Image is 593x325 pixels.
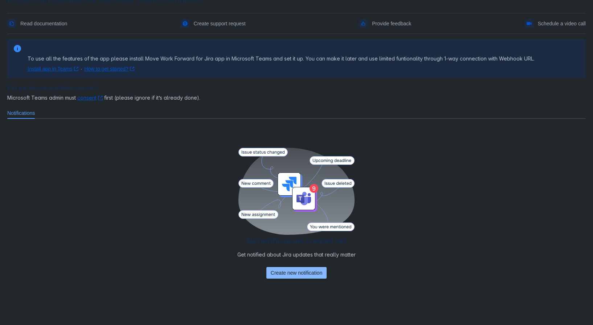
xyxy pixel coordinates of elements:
span: Schedule a video call [538,18,586,29]
a: Create support request [181,18,246,29]
a: Read documentation [7,18,67,29]
span: Microsoft Teams admin must first (please ignore if it’s already done). [7,94,586,101]
a: Install app in Teams [28,65,78,72]
p: To use all the features of the app please install Move Work Forward for Jira app in Microsoft Tea... [28,55,535,62]
h4: Bot permissions admin consent [7,84,586,91]
span: Provide feedback [372,18,411,29]
span: Create support request [194,18,246,29]
h2: Please read before you start [28,45,535,52]
span: feedback [360,21,366,26]
span: videoCall [526,21,532,26]
h4: No notifications created yet [237,237,356,245]
a: Provide feedback [359,18,411,29]
a: Schedule a video call [525,18,586,29]
span: Notifications [7,109,35,117]
span: Read documentation [20,18,67,29]
p: Get notified about Jira updates that really matter [237,251,356,258]
button: Create new notification [266,267,327,279]
a: consent [77,95,103,101]
span: documentation [9,21,15,26]
span: information [13,44,22,53]
span: support [182,21,188,26]
a: How to get started? [84,65,134,72]
div: Button group [266,267,327,279]
span: Create new notification [271,267,322,279]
